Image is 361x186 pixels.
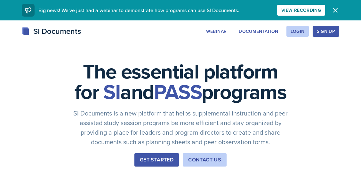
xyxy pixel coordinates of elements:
[235,26,283,37] button: Documentation
[313,26,339,37] button: Sign Up
[317,29,335,34] div: Sign Up
[286,26,309,37] button: Login
[291,29,305,34] div: Login
[202,26,231,37] button: Webinar
[277,5,325,16] button: View Recording
[140,156,173,164] div: Get Started
[134,153,179,167] button: Get Started
[239,29,278,34] div: Documentation
[188,156,221,164] div: Contact Us
[22,26,81,37] div: SI Documents
[281,8,321,13] div: View Recording
[183,153,227,167] button: Contact Us
[206,29,227,34] div: Webinar
[38,7,239,14] span: Big news! We've just had a webinar to demonstrate how programs can use SI Documents.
